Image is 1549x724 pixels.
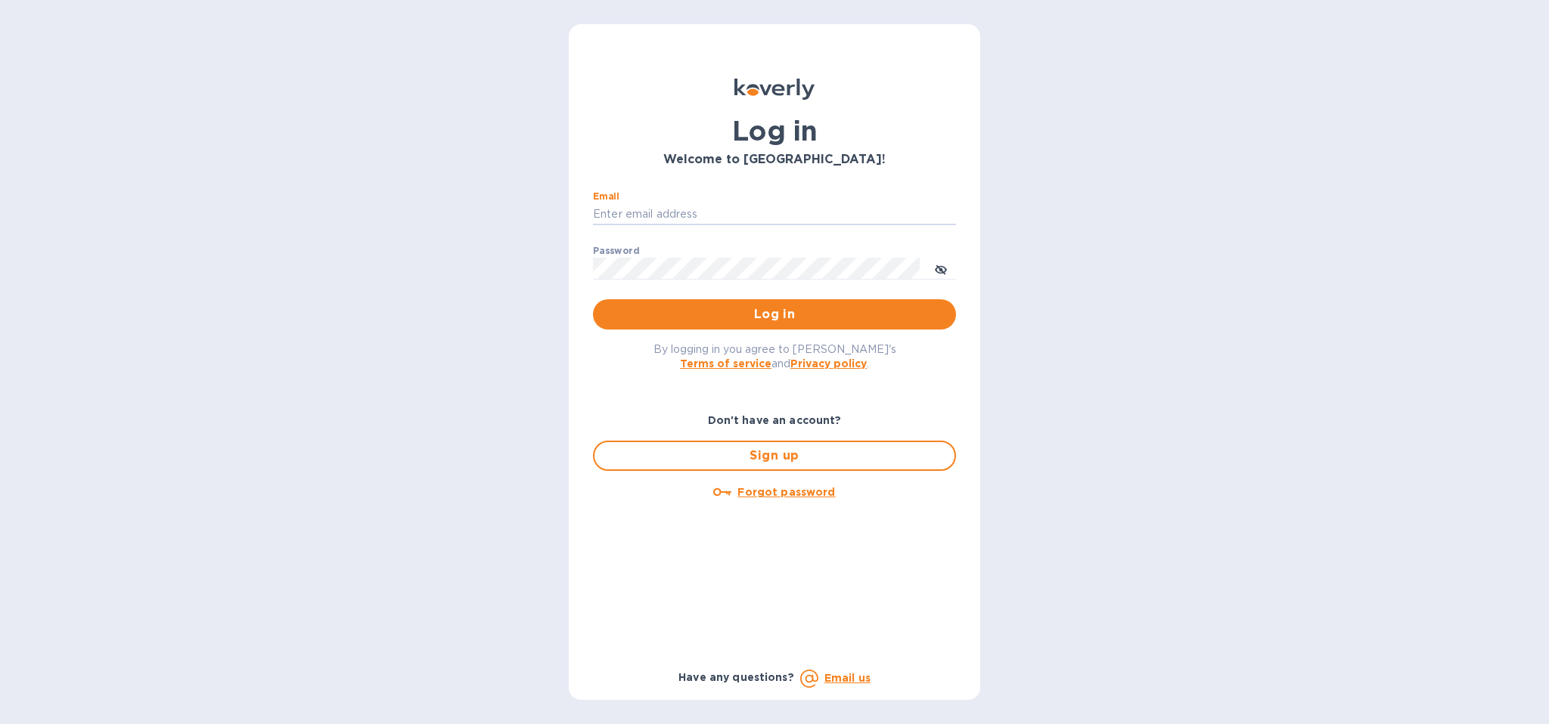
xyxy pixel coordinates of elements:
a: Email us [824,672,871,684]
b: Have any questions? [678,671,794,683]
h1: Log in [593,115,956,147]
button: toggle password visibility [926,253,956,283]
u: Forgot password [737,486,835,498]
a: Terms of service [680,357,771,370]
h3: Welcome to [GEOGRAPHIC_DATA]! [593,153,956,167]
label: Password [593,246,639,255]
label: Email [593,192,619,201]
img: Koverly [734,79,815,100]
input: Enter email address [593,203,956,226]
a: Privacy policy [790,357,867,370]
b: Don't have an account? [708,414,842,426]
button: Log in [593,299,956,330]
button: Sign up [593,441,956,471]
span: By logging in you agree to [PERSON_NAME]'s and . [653,343,896,370]
span: Sign up [607,447,942,465]
span: Log in [605,305,944,323]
